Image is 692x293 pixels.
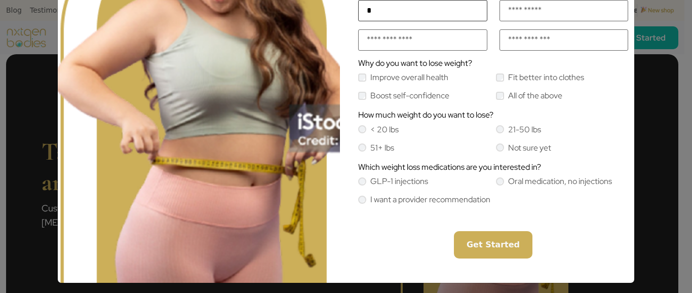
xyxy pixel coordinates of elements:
[358,111,493,119] label: How much weight do you want to lose?
[358,59,472,67] label: Why do you want to lose weight?
[508,92,562,100] label: All of the above
[454,231,532,259] button: Get Started
[370,177,428,186] label: GLP-1 injections
[508,177,612,186] label: Oral medication, no injections
[370,126,399,134] label: < 20 lbs
[508,144,551,152] label: Not sure yet
[358,163,541,171] label: Which weight loss medications are you interested in?
[370,144,394,152] label: 51+ lbs
[508,126,541,134] label: 21-50 lbs
[508,74,584,82] label: Fit better into clothes
[370,74,448,82] label: Improve overall health
[370,196,490,204] label: I want a provider recommendation
[370,92,449,100] label: Boost self-confidence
